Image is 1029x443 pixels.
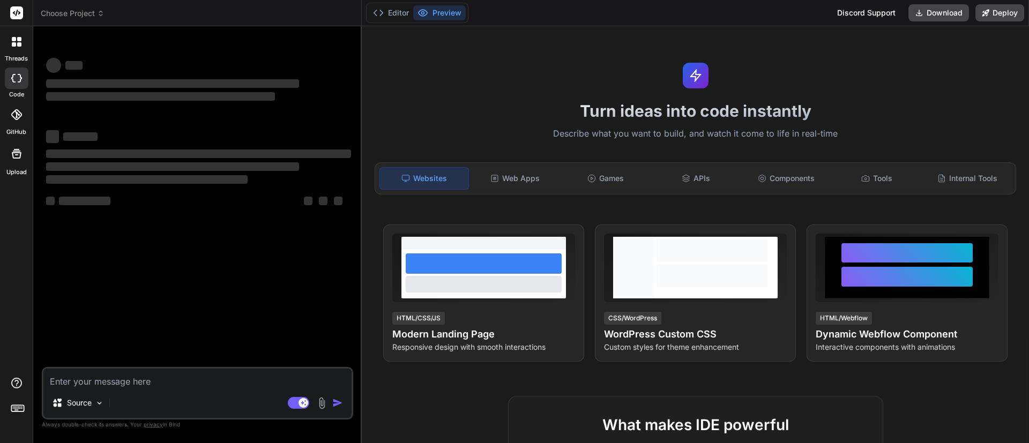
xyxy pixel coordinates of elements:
[5,54,28,63] label: threads
[63,132,98,141] span: ‌
[975,4,1024,21] button: Deploy
[6,127,26,137] label: GitHub
[46,92,275,101] span: ‌
[604,327,787,342] h4: WordPress Custom CSS
[95,399,104,408] img: Pick Models
[334,197,342,205] span: ‌
[304,197,312,205] span: ‌
[65,61,83,70] span: ‌
[67,397,92,408] p: Source
[392,342,575,352] p: Responsive design with smooth interactions
[379,167,469,190] div: Websites
[46,149,351,158] span: ‌
[816,312,872,325] div: HTML/Webflow
[923,167,1011,190] div: Internal Tools
[46,58,61,73] span: ‌
[42,419,353,430] p: Always double-check its answers. Your in Bind
[604,312,661,325] div: CSS/WordPress
[41,8,105,19] span: Choose Project
[652,167,740,190] div: APIs
[369,5,413,20] button: Editor
[46,162,299,171] span: ‌
[46,197,55,205] span: ‌
[59,197,110,205] span: ‌
[526,414,866,436] h2: What makes IDE powerful
[413,5,466,20] button: Preview
[46,130,59,143] span: ‌
[332,397,343,408] img: icon
[831,4,902,21] div: Discord Support
[742,167,831,190] div: Components
[908,4,969,21] button: Download
[471,167,560,190] div: Web Apps
[368,127,1023,141] p: Describe what you want to build, and watch it come to life in real-time
[816,342,998,352] p: Interactive components with animations
[9,90,24,99] label: code
[316,397,328,409] img: attachment
[6,168,27,177] label: Upload
[392,327,575,342] h4: Modern Landing Page
[604,342,787,352] p: Custom styles for theme enhancement
[144,421,163,427] span: privacy
[319,197,327,205] span: ‌
[833,167,921,190] div: Tools
[368,101,1023,121] h1: Turn ideas into code instantly
[816,327,998,342] h4: Dynamic Webflow Component
[46,175,248,184] span: ‌
[392,312,445,325] div: HTML/CSS/JS
[562,167,650,190] div: Games
[46,79,299,88] span: ‌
